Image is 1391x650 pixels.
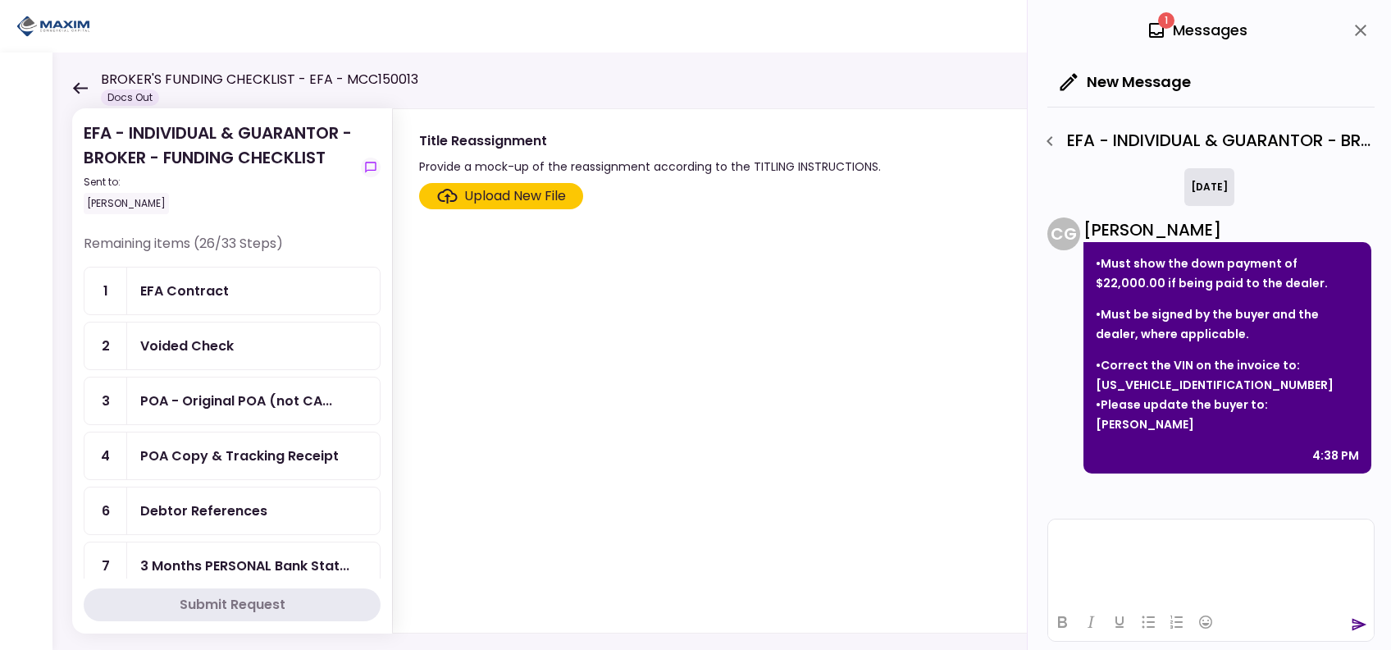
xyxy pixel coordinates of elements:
div: 3 [84,378,127,424]
div: 1 [84,268,127,314]
div: EFA - INDIVIDUAL & GUARANTOR - BROKER - FUNDING CHECKLIST [84,121,354,214]
div: 4:38 PM [1312,446,1359,465]
button: Bold [1048,611,1076,634]
div: [PERSON_NAME] [1083,217,1371,242]
img: Partner icon [16,14,90,39]
div: 4 [84,433,127,479]
button: send [1351,616,1367,633]
div: 3 Months PERSONAL Bank Statements [140,556,349,576]
p: •Must be signed by the buyer and the dealer, where applicable. [1096,304,1359,344]
button: Bullet list [1134,611,1162,634]
div: [DATE] [1184,168,1234,206]
a: 3POA - Original POA (not CA or GA) [84,377,381,425]
div: EFA - INDIVIDUAL & GUARANTOR - BROKER - FUNDING CHECKLIST - Dealer's Final Invoice [1036,127,1375,155]
div: Submit Request [180,595,285,615]
div: Debtor References [140,501,267,521]
button: show-messages [361,158,381,177]
span: 1 [1158,12,1174,29]
div: 6 [84,487,127,534]
iframe: Rich Text Area [1048,520,1374,602]
a: 6Debtor References [84,487,381,535]
h1: BROKER'S FUNDING CHECKLIST - EFA - MCC150013 [101,70,418,89]
a: 4POA Copy & Tracking Receipt [84,432,381,480]
div: Voided Check [140,336,234,356]
div: 2 [84,323,127,369]
div: Title Reassignment [419,130,881,151]
button: close [1347,16,1375,44]
div: Title ReassignmentProvide a mock-up of the reassignment according to the TITLING INSTRUCTIONS.sho... [392,108,1358,634]
p: •Correct the VIN on the invoice to: [US_VEHICLE_IDENTIFICATION_NUMBER] •Please update the buyer t... [1096,355,1359,434]
a: 73 Months PERSONAL Bank Statements [84,542,381,590]
span: Click here to upload the required document [419,183,583,209]
div: Provide a mock-up of the reassignment according to the TITLING INSTRUCTIONS. [419,157,881,176]
a: 1EFA Contract [84,267,381,315]
button: Numbered list [1163,611,1191,634]
div: Docs Out [101,89,159,106]
button: Submit Request [84,588,381,621]
p: •Must show the down payment of $22,000.00 if being paid to the dealer. [1096,254,1359,293]
a: 2Voided Check [84,322,381,370]
button: New Message [1047,61,1204,103]
div: POA - Original POA (not CA or GA) [140,391,332,411]
div: Upload New File [464,186,566,206]
div: C G [1047,217,1080,250]
button: Underline [1106,611,1133,634]
div: Sent to: [84,175,354,190]
button: Emojis [1192,611,1220,634]
button: Italic [1077,611,1105,634]
div: POA Copy & Tracking Receipt [140,446,339,466]
div: Remaining items (26/33 Steps) [84,234,381,267]
div: [PERSON_NAME] [84,193,169,214]
div: EFA Contract [140,281,229,301]
div: Messages [1147,18,1247,43]
div: 7 [84,542,127,589]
